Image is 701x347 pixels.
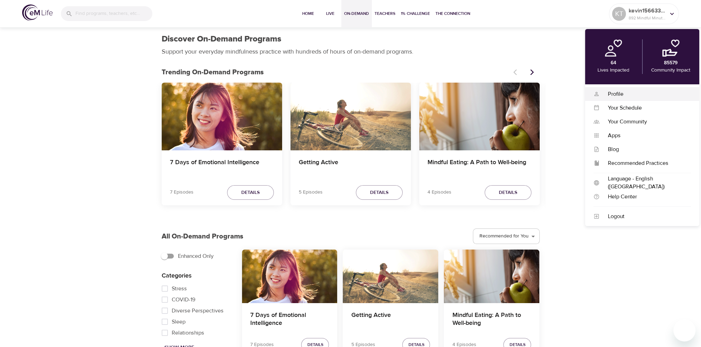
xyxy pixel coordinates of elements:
span: Enhanced Only [178,252,214,260]
button: Mindful Eating: A Path to Well-being [444,250,539,303]
span: Stress [172,284,187,293]
span: Live [322,10,339,17]
p: 64 [611,59,616,67]
button: Details [227,185,274,200]
img: personal.png [605,39,622,57]
span: COVID-19 [172,296,195,304]
p: 7 Episodes [170,189,194,196]
button: Getting Active [290,83,411,150]
h4: Getting Active [299,159,403,175]
button: Getting Active [343,250,438,303]
img: community.png [662,39,680,57]
p: All On-Demand Programs [162,231,243,242]
div: Your Schedule [600,104,691,112]
span: Details [241,188,260,197]
div: Logout [600,213,691,221]
p: 85579 [664,59,677,67]
button: Details [485,185,531,200]
p: Trending On-Demand Programs [162,67,509,77]
span: Diverse Perspectives [172,307,224,315]
span: Details [499,188,517,197]
span: Home [300,10,316,17]
p: 5 Episodes [299,189,323,196]
div: Help Center [600,193,691,201]
button: Next items [524,65,540,80]
iframe: Button to launch messaging window [673,319,695,341]
input: Find programs, teachers, etc... [75,6,152,21]
p: Categories [162,271,231,280]
span: Sleep [172,318,186,326]
span: On-Demand [344,10,369,17]
button: 7 Days of Emotional Intelligence [162,83,282,150]
img: logo [22,4,53,21]
button: Mindful Eating: A Path to Well-being [419,83,540,150]
p: 4 Episodes [428,189,451,196]
p: 892 Mindful Minutes [629,15,665,21]
p: Support your everyday mindfulness practice with hundreds of hours of on-demand programs. [162,47,421,56]
h4: 7 Days of Emotional Intelligence [250,311,329,328]
h4: 7 Days of Emotional Intelligence [170,159,274,175]
span: Details [370,188,388,197]
div: Blog [600,146,691,153]
div: Language - English ([GEOGRAPHIC_DATA]) [600,175,691,191]
div: Your Community [600,118,691,126]
span: Relationships [172,329,204,337]
div: Profile [600,90,691,98]
span: The Connection [435,10,470,17]
button: Details [356,185,403,200]
h4: Mindful Eating: A Path to Well-being [452,311,531,328]
div: Recommended Practices [600,159,691,167]
div: Apps [600,132,691,140]
h1: Discover On-Demand Programs [162,34,281,44]
p: Lives Impacted [597,67,629,74]
span: Teachers [375,10,395,17]
div: KT [612,7,626,21]
h4: Mindful Eating: A Path to Well-being [428,159,531,175]
p: kevin1566334619 [629,7,665,15]
button: 7 Days of Emotional Intelligence [242,250,338,303]
span: 1% Challenge [401,10,430,17]
h4: Getting Active [351,311,430,328]
p: Community Impact [651,67,690,74]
